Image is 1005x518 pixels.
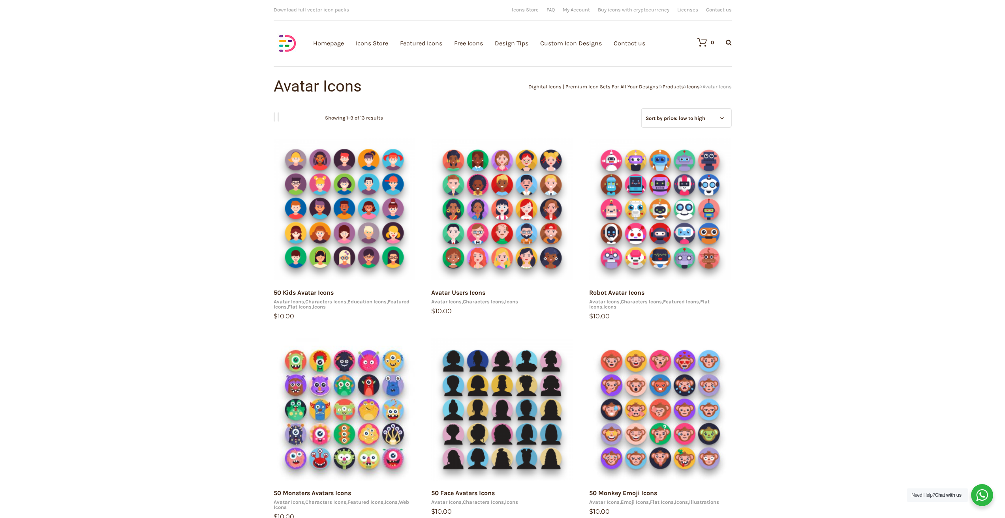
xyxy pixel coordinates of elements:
div: , , , , [589,299,731,309]
bdi: 10.00 [431,508,452,515]
a: Icons Store [512,7,539,12]
bdi: 10.00 [274,312,294,320]
a: Characters Icons [463,299,504,305]
div: , , , , [589,499,731,505]
span: $ [431,307,435,315]
a: Licenses [677,7,698,12]
a: Avatar Icons [589,499,620,505]
a: Avatar Icons [274,499,304,505]
div: , , [431,499,573,505]
div: , , , , , [274,299,416,309]
a: Characters Icons [463,499,504,505]
a: Characters Icons [621,299,662,305]
a: Avatar Icons [274,299,304,305]
p: Showing 1–9 of 13 results [325,108,383,128]
a: My Account [563,7,590,12]
a: 0 [689,37,714,47]
span: $ [589,312,593,320]
a: 50 Monsters Avatars Icons [274,489,351,497]
a: 50 Face Avatars Icons [431,489,495,497]
bdi: 10.00 [431,307,452,315]
a: Icons [505,499,518,505]
strong: Chat with us [935,492,962,498]
h1: Avatar Icons [274,79,503,94]
a: Avatar Users Icons [431,289,485,296]
bdi: 10.00 [589,312,610,320]
a: Characters Icons [305,499,346,505]
span: Download full vector icon packs [274,7,349,13]
a: Emoji Icons [621,499,649,505]
a: Flat Icons [589,299,710,310]
a: Avatar Icons [589,299,620,305]
a: Flat Icons [650,499,674,505]
span: Avatar Icons [703,84,732,90]
a: FAQ [547,7,555,12]
a: Dighital Icons | Premium Icon Sets For All Your Designs! [528,84,660,90]
a: Icons [687,84,700,90]
a: Icons [313,304,326,310]
div: , , , , [274,499,416,510]
a: Education Icons [348,299,387,305]
a: Robot Avatar Icons [589,289,644,296]
bdi: 10.00 [589,508,610,515]
a: Icons [603,304,616,310]
a: Characters Icons [305,299,346,305]
a: Featured Icons [348,499,383,505]
a: Featured Icons [274,299,410,310]
a: Contact us [706,7,732,12]
div: 0 [711,40,714,45]
a: Web Icons [274,499,409,510]
div: , , [431,299,573,304]
a: Featured Icons [663,299,699,305]
span: Need Help? [911,492,962,498]
a: Icons [385,499,398,505]
span: $ [431,508,435,515]
a: Buy icons with cryptocurrency [598,7,669,12]
a: 50 Kids Avatar Icons [274,289,334,296]
span: $ [274,312,278,320]
a: Avatar Icons [431,299,462,305]
a: Avatar Icons [431,499,462,505]
a: Icons [675,499,688,505]
a: Illustrations [689,499,719,505]
a: Flat Icons [288,304,312,310]
div: > > > [503,84,732,89]
span: $ [589,508,593,515]
a: Products [663,84,684,90]
a: Icons [505,299,518,305]
a: 50 Monkey Emoji Icons [589,489,657,497]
